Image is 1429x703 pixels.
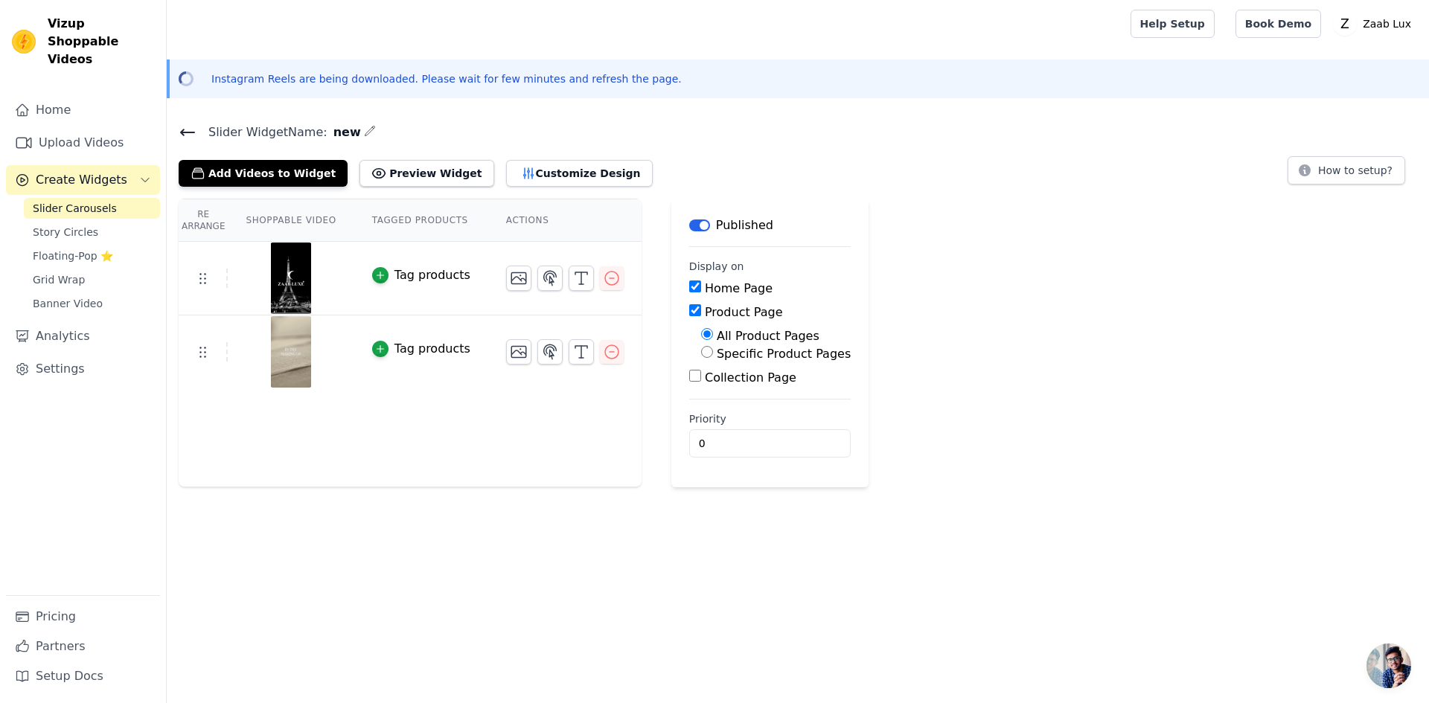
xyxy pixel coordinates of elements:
[6,602,160,632] a: Pricing
[48,15,154,68] span: Vizup Shoppable Videos
[1288,167,1405,181] a: How to setup?
[24,293,160,314] a: Banner Video
[1288,156,1405,184] button: How to setup?
[359,160,493,187] button: Preview Widget
[1235,10,1321,38] a: Book Demo
[705,305,783,319] label: Product Page
[24,222,160,243] a: Story Circles
[506,160,653,187] button: Customize Design
[488,199,642,242] th: Actions
[6,128,160,158] a: Upload Videos
[372,340,470,358] button: Tag products
[6,661,160,691] a: Setup Docs
[1333,10,1417,37] button: Z Zaab Lux
[6,632,160,661] a: Partners
[33,248,113,263] span: Floating-Pop ⭐
[394,266,470,284] div: Tag products
[689,259,744,274] legend: Display on
[270,243,312,314] img: reel-preview-zaab-fashion-limited.myshopify.com-3704589291158224234_73281419770.jpeg
[12,30,36,54] img: Vizup
[717,329,819,343] label: All Product Pages
[354,199,488,242] th: Tagged Products
[33,201,117,216] span: Slider Carousels
[716,216,773,234] p: Published
[705,281,773,295] label: Home Page
[36,171,127,189] span: Create Widgets
[1340,16,1349,31] text: Z
[689,411,851,426] label: Priority
[1131,10,1215,38] a: Help Setup
[228,199,354,242] th: Shoppable Video
[506,266,531,291] button: Change Thumbnail
[179,160,348,187] button: Add Videos to Widget
[372,266,470,284] button: Tag products
[24,245,160,266] a: Floating-Pop ⭐
[211,71,682,86] p: Instagram Reels are being downloaded. Please wait for few minutes and refresh the page.
[270,316,312,388] img: reel-preview-zaab-fashion-limited.myshopify.com-3707692686596308320_73281419770.jpeg
[33,225,98,240] span: Story Circles
[6,165,160,195] button: Create Widgets
[6,321,160,351] a: Analytics
[179,199,228,242] th: Re Arrange
[364,122,376,142] div: Edit Name
[705,370,796,385] label: Collection Page
[33,272,85,287] span: Grid Wrap
[6,95,160,125] a: Home
[24,269,160,290] a: Grid Wrap
[506,339,531,365] button: Change Thumbnail
[196,123,327,141] span: Slider Widget Name:
[24,198,160,219] a: Slider Carousels
[1366,643,1411,688] a: Open chat
[33,296,103,311] span: Banner Video
[717,347,851,361] label: Specific Product Pages
[394,340,470,358] div: Tag products
[327,123,361,141] span: new
[6,354,160,384] a: Settings
[1357,10,1417,37] p: Zaab Lux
